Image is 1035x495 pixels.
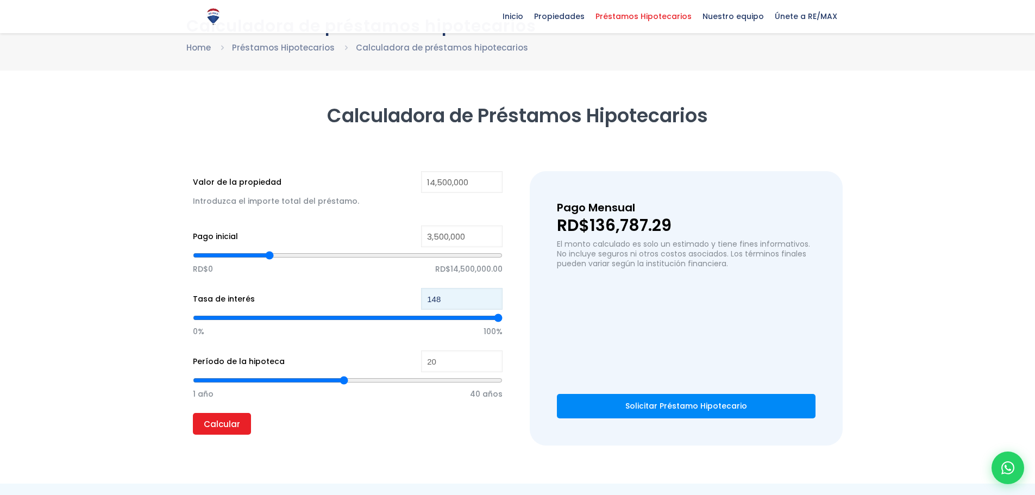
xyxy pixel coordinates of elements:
[421,350,503,372] input: Years
[193,386,214,402] span: 1 año
[697,8,769,24] span: Nuestro equipo
[193,261,213,277] span: RD$0
[557,239,815,268] p: El monto calculado es solo un estimado y tiene fines informativos. No incluye seguros ni otros co...
[193,355,285,368] label: Período de la hipoteca
[557,217,815,234] p: RD$136,787.29
[193,103,843,128] h2: Calculadora de Préstamos Hipotecarios
[232,42,335,53] a: Préstamos Hipotecarios
[529,8,590,24] span: Propiedades
[193,413,251,435] input: Calcular
[497,8,529,24] span: Inicio
[186,16,849,35] h1: Calculadora de préstamos hipotecarios
[193,176,281,189] label: Valor de la propiedad
[421,288,503,310] input: %
[186,42,211,53] a: Home
[193,323,204,340] span: 0%
[193,196,359,206] span: Introduzca el importe total del préstamo.
[421,171,503,193] input: RD$
[356,41,528,54] li: Calculadora de préstamos hipotecarios
[557,394,815,418] a: Solicitar Préstamo Hipotecario
[193,230,238,243] label: Pago inicial
[193,292,255,306] label: Tasa de interés
[421,225,503,247] input: RD$
[470,386,503,402] span: 40 años
[484,323,503,340] span: 100%
[435,261,503,277] span: RD$14,500,000.00
[204,7,223,26] img: Logo de REMAX
[769,8,843,24] span: Únete a RE/MAX
[557,198,815,217] h3: Pago Mensual
[590,8,697,24] span: Préstamos Hipotecarios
